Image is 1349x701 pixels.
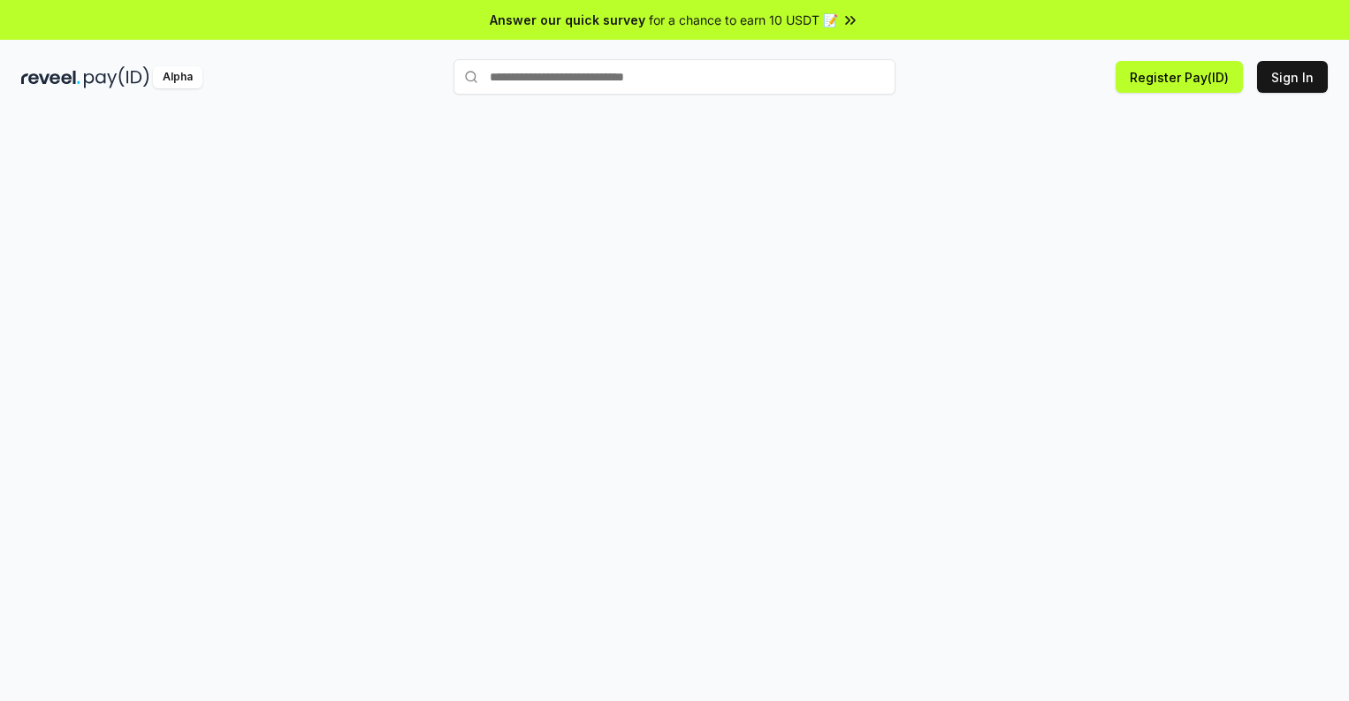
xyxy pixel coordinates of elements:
[1257,61,1328,93] button: Sign In
[153,66,202,88] div: Alpha
[84,66,149,88] img: pay_id
[490,11,645,29] span: Answer our quick survey
[1116,61,1243,93] button: Register Pay(ID)
[649,11,838,29] span: for a chance to earn 10 USDT 📝
[21,66,80,88] img: reveel_dark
